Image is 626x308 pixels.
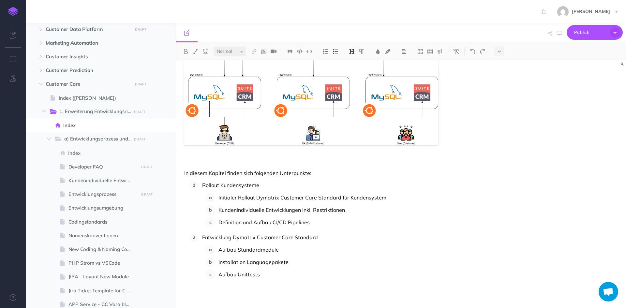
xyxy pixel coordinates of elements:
button: DRAFT [132,81,149,88]
span: Codingstandards [68,218,137,226]
img: Inline code button [306,49,312,54]
img: Ordered list button [323,49,329,54]
p: Kundenindividuelle Entwicklungen inkl. Restriktionen [218,205,483,215]
button: Publish [567,25,623,40]
img: Link button [251,49,257,54]
img: 6623864e2268e4509ae6bcc2e0c38e66.jpg [557,6,569,18]
span: Index [68,149,137,157]
span: JIRA - Layout New Module [68,273,137,281]
button: DRAFT [139,191,155,198]
p: Definition und Aufbau CI/CD Pipelines [218,217,483,227]
button: DRAFT [139,163,155,171]
p: In diesem Kapitel finden sich folgenden Unterpunkte: [184,169,483,177]
small: DRAFT [141,192,153,197]
p: Rollout Kundensysteme [202,180,483,190]
img: Undo [470,49,476,54]
span: Kundenindividuelle Entwicklungen inkl. Restriktionen [68,177,137,184]
p: Entwicklung Dymatrix Customer Care Standard [202,232,483,242]
span: Publish [574,27,607,37]
span: [PERSON_NAME] [569,8,613,14]
span: 1. Erweiterung Entwicklungsrichtlinien für das Customer Care [59,108,137,116]
img: Callout dropdown menu button [437,49,443,54]
span: Customer Care [46,80,128,88]
img: Bold button [183,49,189,54]
img: Alignment dropdown menu button [401,49,407,54]
img: Text color button [375,49,381,54]
img: Redo [480,49,485,54]
span: a) Entwicklungsprozess und -richtlinien [64,135,137,143]
button: DRAFT [132,136,148,143]
small: DRAFT [134,110,145,114]
span: Index [63,122,137,129]
span: Index ([PERSON_NAME]) [59,94,137,102]
small: DRAFT [135,82,146,86]
span: Developer FAQ [68,163,137,171]
span: Entwicklungsumgebung [68,204,137,212]
img: Clear styles button [453,49,459,54]
button: DRAFT [132,108,148,116]
span: Customer Insights [46,53,128,61]
small: DRAFT [134,137,145,141]
a: Chat öffnen [599,282,618,301]
img: Add image button [261,49,267,54]
span: PHP Strom vs VSCode [68,259,137,267]
span: Customer Data Platform [46,25,128,33]
span: Namenskonventionen [68,232,137,240]
img: Blockquote button [287,49,293,54]
span: Entwicklungsprozess [68,190,137,198]
p: Initialer Rollout Dymatrix Customer Care Standard für Kundensystem [218,193,483,202]
img: Italic button [193,49,199,54]
img: Paragraph button [359,49,365,54]
img: Headings dropdown button [349,49,355,54]
img: logo-mark.svg [8,7,18,16]
button: DRAFT [132,26,149,33]
img: Create table button [427,49,433,54]
span: Marketing Automation [46,39,128,47]
span: Jira Ticket Template for Change Request (CR) [68,287,137,295]
p: Aufbau Standardmodule [218,245,483,255]
small: DRAFT [135,27,146,32]
p: Installation Languagepakete [218,257,483,267]
img: Unordered list button [333,49,338,54]
p: Aufbau Unittests [218,270,483,279]
img: Code block button [297,49,303,54]
span: New Coding & Naming Convention [68,245,137,253]
span: Customer Prediction [46,66,128,74]
img: Add video button [271,49,276,54]
small: DRAFT [141,165,153,169]
img: Underline button [202,49,208,54]
img: Text background color button [385,49,391,54]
